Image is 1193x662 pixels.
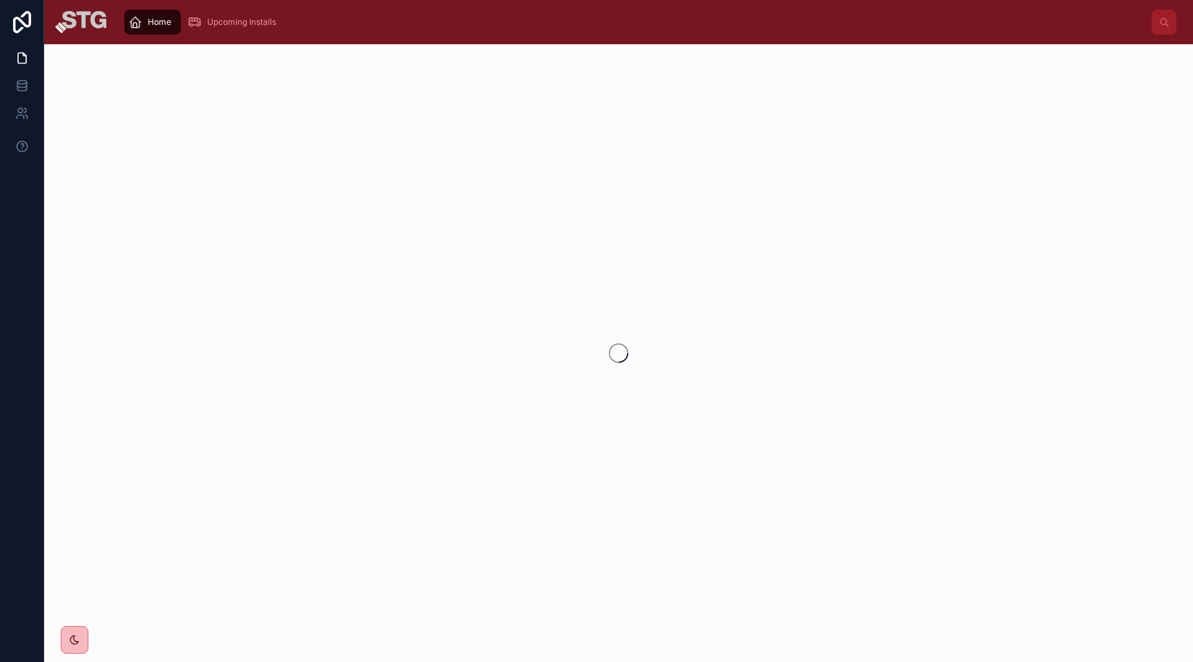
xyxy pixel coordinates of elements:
[55,11,106,33] img: App logo
[148,17,171,28] span: Home
[184,10,286,35] a: Upcoming Installs
[207,17,276,28] span: Upcoming Installs
[117,7,1152,37] div: scrollable content
[124,10,181,35] a: Home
